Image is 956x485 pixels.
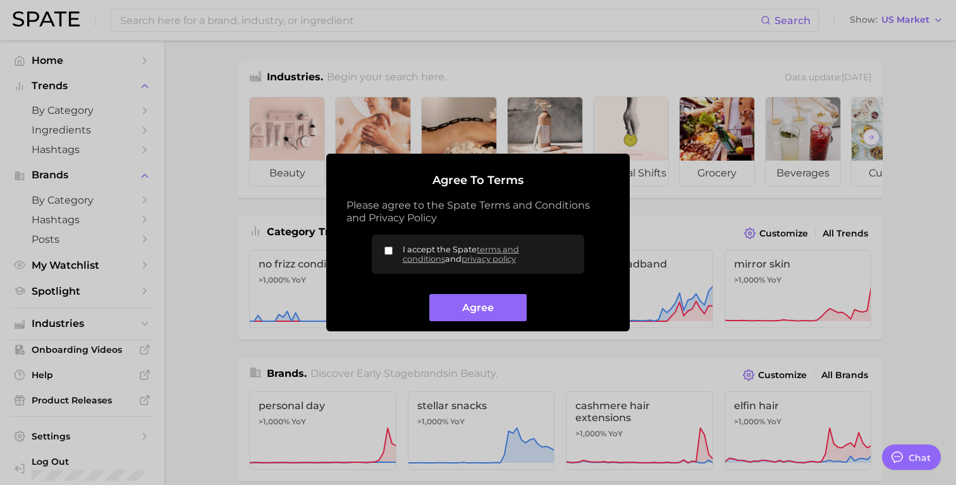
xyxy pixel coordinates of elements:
a: terms and conditions [403,245,519,264]
button: Agree [429,294,526,321]
a: privacy policy [462,254,516,264]
p: Please agree to the Spate Terms and Conditions and Privacy Policy [346,199,610,224]
span: I accept the Spate and [403,245,574,264]
input: I accept the Spateterms and conditionsandprivacy policy [384,247,393,255]
h2: Agree to Terms [346,174,610,188]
